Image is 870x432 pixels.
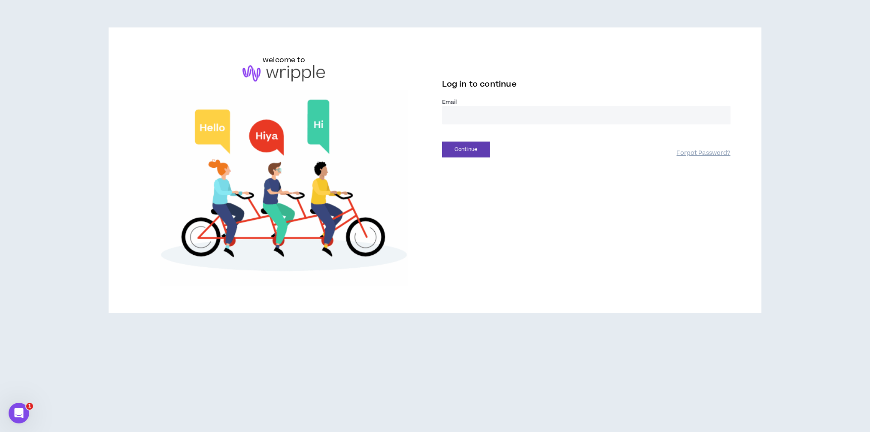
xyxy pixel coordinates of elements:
img: logo-brand.png [243,65,325,82]
span: 1 [26,403,33,410]
a: Forgot Password? [676,149,730,157]
span: Log in to continue [442,79,517,90]
img: Welcome to Wripple [139,90,428,286]
button: Continue [442,142,490,157]
iframe: Intercom live chat [9,403,29,423]
h6: welcome to [263,55,305,65]
label: Email [442,98,731,106]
